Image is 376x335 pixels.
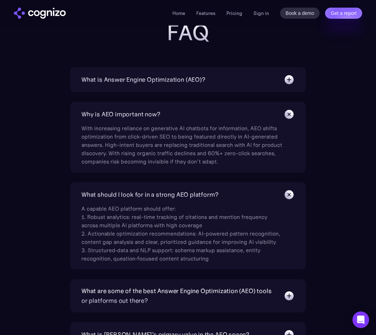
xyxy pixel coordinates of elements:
[352,311,369,328] div: Open Intercom Messenger
[81,109,160,119] div: Why is AEO important now?
[325,8,362,19] a: Get a report
[81,190,218,200] div: What should I look for in a strong AEO platform?
[14,8,66,19] a: home
[172,10,185,16] a: Home
[253,9,269,17] a: Sign in
[196,10,215,16] a: Features
[280,8,320,19] a: Book a demo
[81,120,282,166] div: With increasing reliance on generative AI chatbots for information, AEO shifts optimization from ...
[14,8,66,19] img: cognizo logo
[81,286,277,306] div: What are some of the best Answer Engine Optimization (AEO) tools or platforms out there?
[50,20,326,45] h2: FAQ
[81,75,205,85] div: What is Answer Engine Optimization (AEO)?
[226,10,242,16] a: Pricing
[81,200,282,263] div: A capable AEO platform should offer: 1. Robust analytics: real-time tracking of citations and men...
